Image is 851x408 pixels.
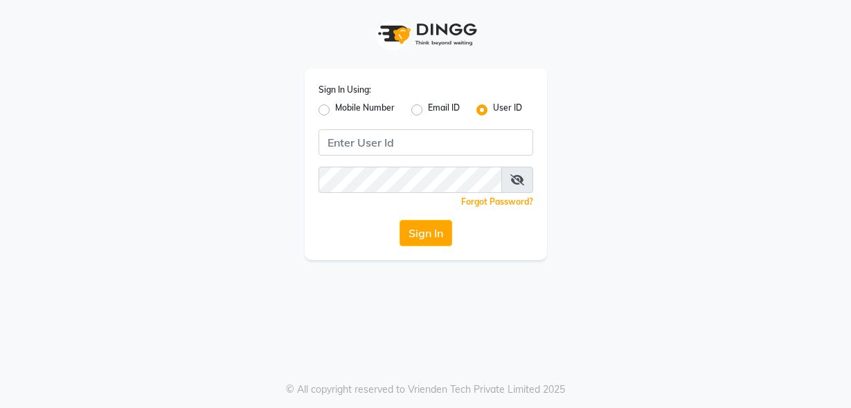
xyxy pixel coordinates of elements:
[319,84,371,96] label: Sign In Using:
[335,102,395,118] label: Mobile Number
[319,167,502,193] input: Username
[461,196,533,207] a: Forgot Password?
[428,102,460,118] label: Email ID
[400,220,452,246] button: Sign In
[319,129,533,156] input: Username
[493,102,522,118] label: User ID
[370,14,481,55] img: logo1.svg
